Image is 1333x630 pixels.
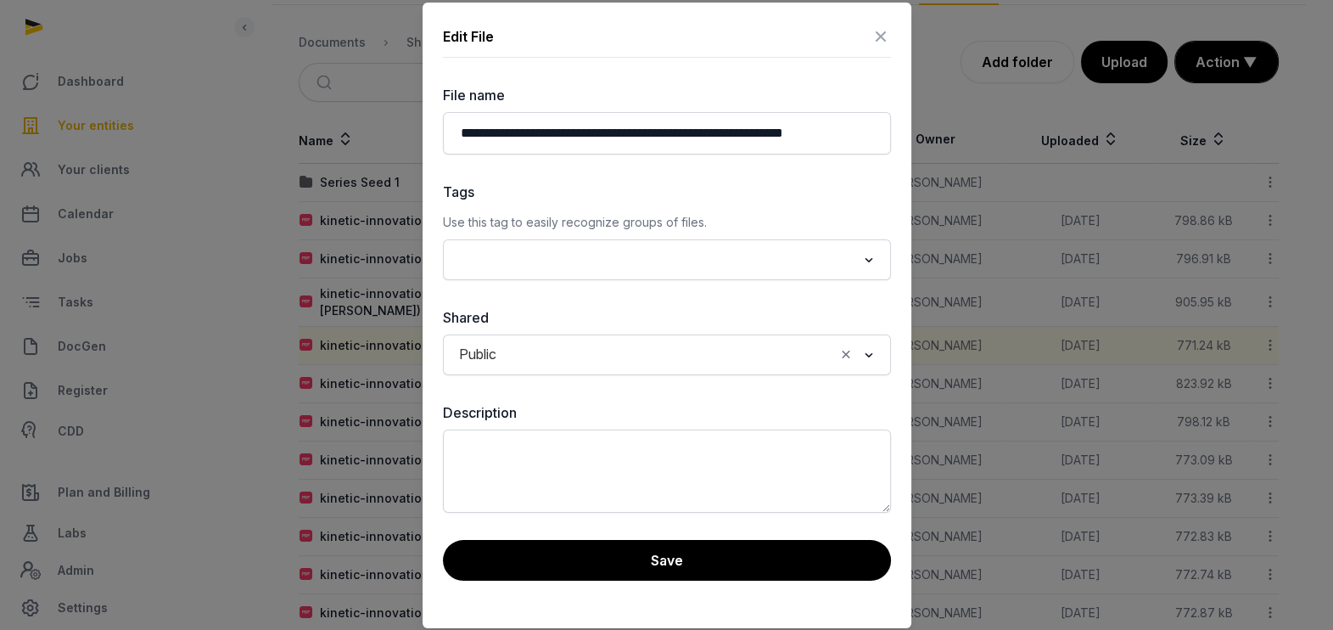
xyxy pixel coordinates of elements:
div: Edit File [443,26,494,47]
input: Search for option [504,343,834,367]
div: Search for option [451,340,882,370]
label: Shared [443,307,891,328]
label: File name [443,85,891,105]
input: Search for option [453,248,856,272]
label: Tags [443,182,891,202]
label: Description [443,402,891,423]
p: Use this tag to easily recognize groups of files. [443,212,891,233]
button: Clear Selected [838,343,854,367]
div: Search for option [451,245,882,275]
span: Public [455,343,501,367]
button: Save [443,540,891,581]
